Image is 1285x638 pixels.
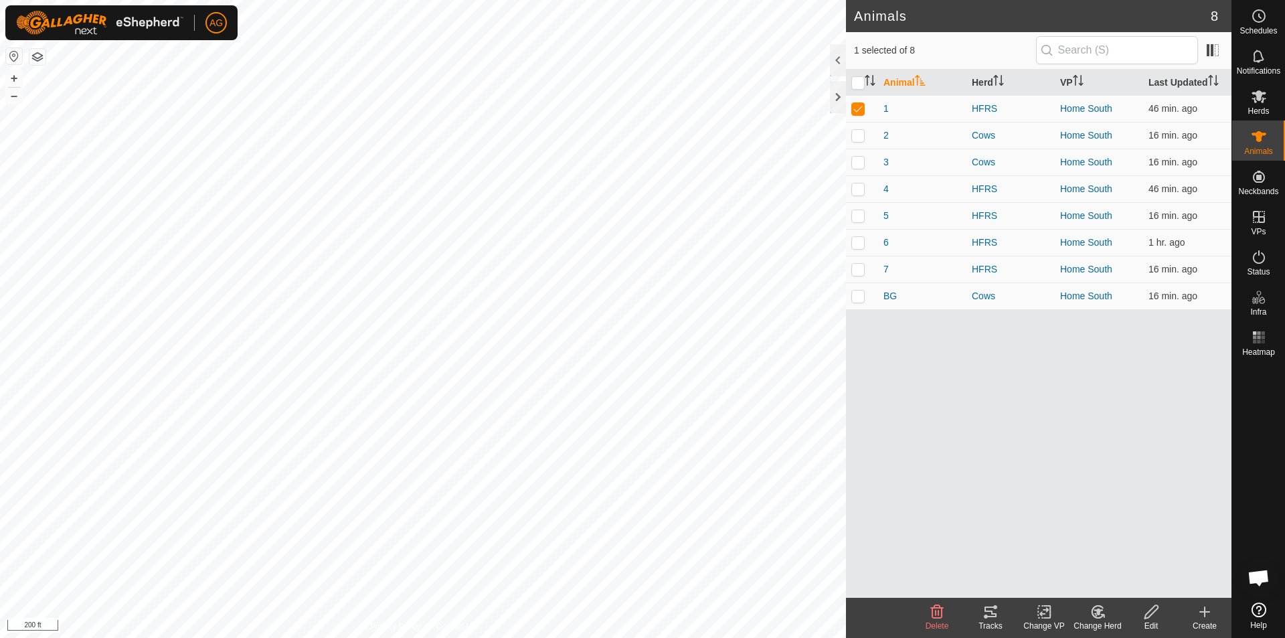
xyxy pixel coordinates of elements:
a: Open chat [1239,558,1279,598]
span: Delete [926,621,949,631]
a: Help [1232,597,1285,635]
span: 4 [883,182,889,196]
div: HFRS [972,209,1049,223]
span: BG [883,289,897,303]
a: Privacy Policy [370,621,420,633]
p-sorticon: Activate to sort [1208,77,1219,88]
span: Sep 5, 2025, 10:04 AM [1148,157,1197,167]
div: Cows [972,129,1049,143]
span: 7 [883,262,889,276]
span: Sep 5, 2025, 9:34 AM [1148,103,1197,114]
div: HFRS [972,182,1049,196]
div: Tracks [964,620,1017,632]
p-sorticon: Activate to sort [865,77,875,88]
a: Home South [1060,130,1112,141]
button: Map Layers [29,49,46,65]
div: HFRS [972,102,1049,116]
button: Reset Map [6,48,22,64]
span: 1 selected of 8 [854,44,1036,58]
span: Schedules [1239,27,1277,35]
div: Change Herd [1071,620,1124,632]
div: Cows [972,155,1049,169]
p-sorticon: Activate to sort [915,77,926,88]
div: Cows [972,289,1049,303]
span: VPs [1251,228,1266,236]
span: Sep 5, 2025, 10:04 AM [1148,291,1197,301]
span: Animals [1244,147,1273,155]
span: 3 [883,155,889,169]
button: + [6,70,22,86]
span: Sep 5, 2025, 10:04 AM [1148,264,1197,274]
a: Contact Us [436,621,476,633]
span: Neckbands [1238,187,1278,195]
th: Animal [878,70,966,96]
span: Sep 5, 2025, 10:04 AM [1148,130,1197,141]
span: Notifications [1237,67,1280,75]
span: Herds [1248,107,1269,115]
th: Herd [966,70,1055,96]
span: 5 [883,209,889,223]
span: Status [1247,268,1270,276]
p-sorticon: Activate to sort [1073,77,1084,88]
img: Gallagher Logo [16,11,183,35]
a: Home South [1060,264,1112,274]
input: Search (S) [1036,36,1198,64]
span: Sep 5, 2025, 9:04 AM [1148,237,1185,248]
a: Home South [1060,237,1112,248]
a: Home South [1060,103,1112,114]
p-sorticon: Activate to sort [993,77,1004,88]
a: Home South [1060,157,1112,167]
span: 1 [883,102,889,116]
div: Change VP [1017,620,1071,632]
span: 8 [1211,6,1218,26]
span: Sep 5, 2025, 10:04 AM [1148,210,1197,221]
span: Infra [1250,308,1266,316]
div: HFRS [972,236,1049,250]
th: Last Updated [1143,70,1231,96]
span: 2 [883,129,889,143]
a: Home South [1060,210,1112,221]
span: 6 [883,236,889,250]
div: Create [1178,620,1231,632]
div: HFRS [972,262,1049,276]
div: Edit [1124,620,1178,632]
span: AG [209,16,223,30]
button: – [6,88,22,104]
span: Sep 5, 2025, 9:34 AM [1148,183,1197,194]
a: Home South [1060,183,1112,194]
a: Home South [1060,291,1112,301]
h2: Animals [854,8,1211,24]
th: VP [1055,70,1143,96]
span: Heatmap [1242,348,1275,356]
span: Help [1250,621,1267,629]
